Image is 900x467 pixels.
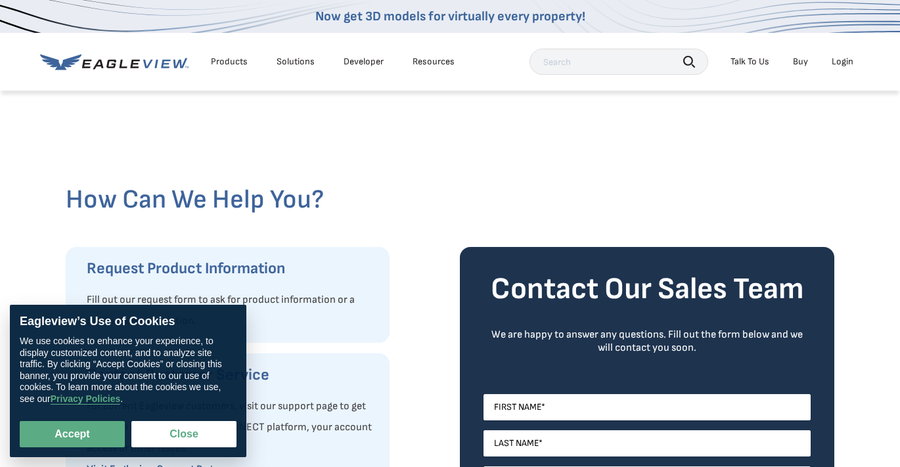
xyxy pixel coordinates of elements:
[277,56,315,68] div: Solutions
[87,258,376,279] h3: Request Product Information
[315,9,585,24] a: Now get 3D models for virtually every property!
[131,421,236,447] button: Close
[20,336,236,405] div: We use cookies to enhance your experience, to display customized content, and to analyze site tra...
[529,49,708,75] input: Search
[491,271,804,307] strong: Contact Our Sales Team
[66,184,834,215] h2: How Can We Help You?
[20,421,125,447] button: Accept
[413,56,455,68] div: Resources
[832,56,853,68] div: Login
[793,56,808,68] a: Buy
[51,393,121,405] a: Privacy Policies
[731,56,769,68] div: Talk To Us
[344,56,384,68] a: Developer
[20,315,236,329] div: Eagleview’s Use of Cookies
[484,328,811,355] div: We are happy to answer any questions. Fill out the form below and we will contact you soon.
[87,290,376,332] p: Fill out our request form to ask for product information or a product demonstration.
[211,56,248,68] div: Products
